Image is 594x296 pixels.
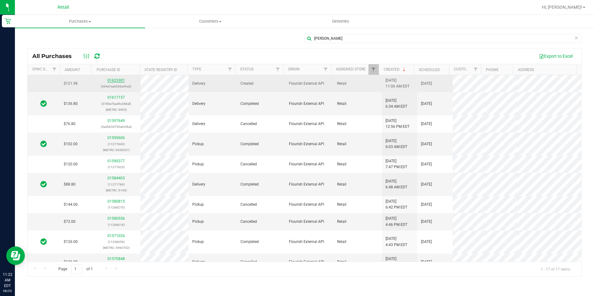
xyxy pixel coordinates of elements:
[65,68,80,72] a: Amount
[337,259,346,265] span: Retail
[386,199,407,210] span: [DATE] 6:42 PM EDT
[32,53,78,60] span: All Purchases
[386,178,407,190] span: [DATE] 6:48 AM EDT
[64,259,78,265] span: $126.00
[337,182,346,187] span: Retail
[240,81,254,87] span: Created
[240,67,254,71] a: Status
[3,289,12,293] p: 08/25
[337,101,346,107] span: Retail
[337,161,346,167] span: Retail
[107,136,125,140] a: 01590606
[32,67,56,71] a: Sync Status
[225,64,235,75] a: Filter
[40,237,47,246] span: In Sync
[386,236,407,248] span: [DATE] 4:43 PM EDT
[337,239,346,245] span: Retail
[421,121,432,127] span: [DATE]
[386,216,407,227] span: [DATE] 4:46 PM EDT
[64,182,75,187] span: $88.80
[486,68,499,72] a: Phone
[64,202,78,208] span: $144.00
[96,245,136,251] p: (METRC: 5960702)
[107,159,125,163] a: 01590377
[107,216,125,221] a: 01580556
[289,219,324,225] span: Flourish External API
[71,264,82,274] input: 1
[386,98,407,110] span: [DATE] 6:34 AM EDT
[96,204,136,210] p: (11268270)
[96,147,136,153] p: (METRC: 6050037)
[240,121,257,127] span: Cancelled
[240,219,257,225] span: Cancelled
[96,124,136,130] p: (3a2bb5d790a4c5ba)
[96,239,136,245] p: (11258656)
[192,81,205,87] span: Delivery
[337,141,346,147] span: Retail
[288,67,300,71] a: Origin
[273,64,283,75] a: Filter
[421,81,432,87] span: [DATE]
[192,161,204,167] span: Pickup
[107,176,125,180] a: 01584403
[64,239,78,245] span: $126.00
[384,67,407,72] a: Created
[542,5,582,10] span: Hi, [PERSON_NAME]!
[421,219,432,225] span: [DATE]
[107,257,125,261] a: 01570848
[240,239,259,245] span: Completed
[96,182,136,187] p: (11271786)
[421,182,432,187] span: [DATE]
[49,64,60,75] a: Filter
[421,202,432,208] span: [DATE]
[97,68,120,72] a: Purchase ID
[15,15,145,28] a: Purchases
[6,246,25,265] iframe: Resource center
[289,141,324,147] span: Flourish External API
[3,272,12,289] p: 11:22 AM EDT
[192,182,205,187] span: Delivery
[276,15,406,28] a: Deliveries
[107,119,125,123] a: 01597649
[40,140,47,148] span: In Sync
[518,68,534,72] a: Address
[64,121,75,127] span: $76.80
[386,118,409,130] span: [DATE] 12:56 PM EDT
[96,187,136,193] p: (METRC: 9143)
[145,19,275,24] span: Customers
[64,219,75,225] span: $72.00
[192,67,201,71] a: Type
[192,141,204,147] span: Pickup
[454,67,473,71] a: Customer
[96,83,136,89] p: (064e7ea4266a44cd)
[574,34,578,42] span: Clear
[240,202,257,208] span: Cancelled
[289,182,324,187] span: Flourish External API
[386,256,407,268] span: [DATE] 3:14 PM EDT
[289,202,324,208] span: Flourish External API
[96,141,136,147] p: (11277840)
[96,101,136,107] p: (3785e7bed9c288af)
[421,259,432,265] span: [DATE]
[145,15,275,28] a: Customers
[337,81,346,87] span: Retail
[5,18,11,24] inline-svg: Retail
[536,264,575,274] span: 1 - 17 of 17 items
[96,222,136,228] p: (11268018)
[57,5,69,10] span: Retail
[324,19,358,24] span: Deliveries
[336,67,366,71] a: Assigned Store
[40,180,47,189] span: In Sync
[337,121,346,127] span: Retail
[289,239,324,245] span: Flourish External API
[240,141,259,147] span: Completed
[419,68,440,72] a: Scheduled
[535,51,577,61] button: Export to Excel
[289,259,324,265] span: Flourish External API
[337,219,346,225] span: Retail
[96,164,136,170] p: (11277625)
[64,81,78,87] span: $121.98
[192,219,204,225] span: Pickup
[96,107,136,113] p: (METRC: 9905)
[321,64,331,75] a: Filter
